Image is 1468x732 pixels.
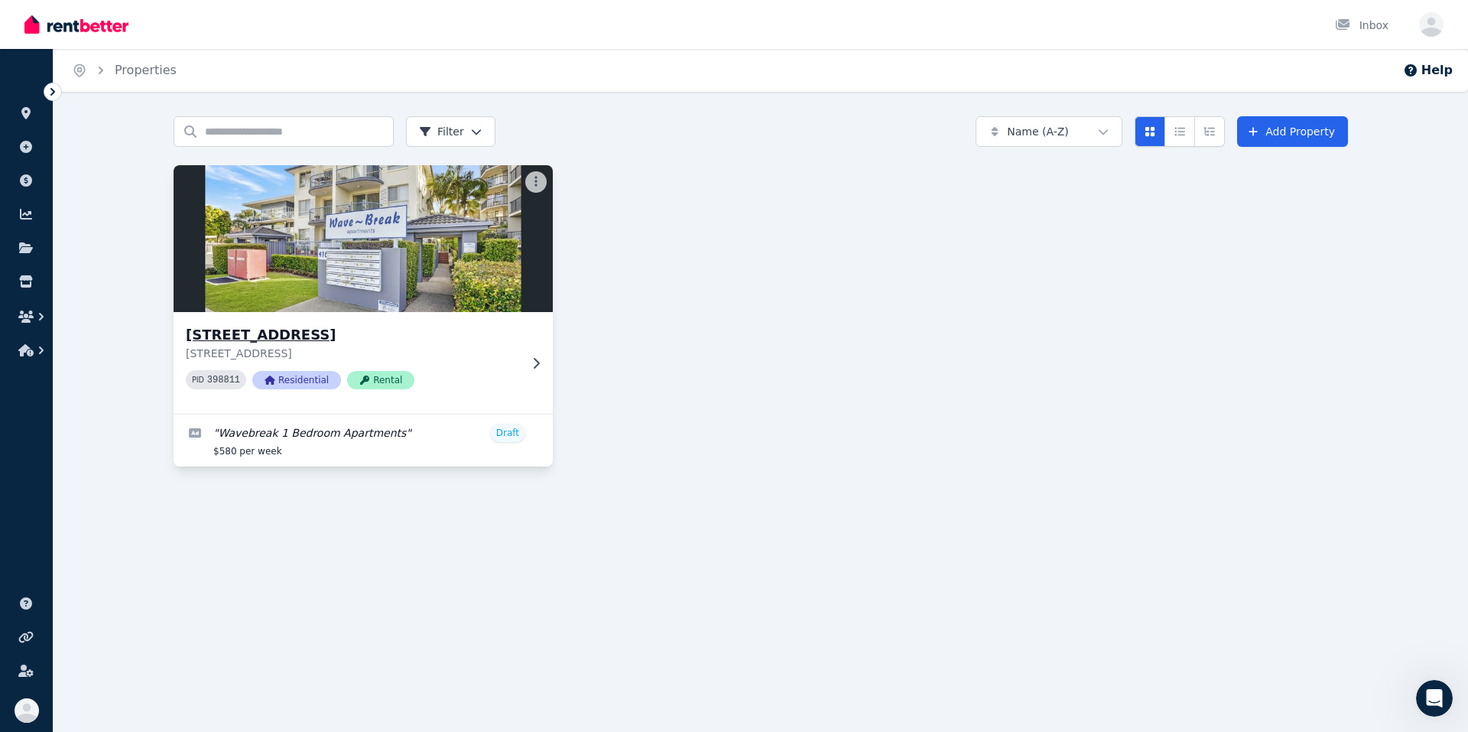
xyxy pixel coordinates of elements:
button: Expanded list view [1194,116,1225,147]
button: Emoji picker [24,501,36,513]
div: The RentBetter Team says… [12,132,294,290]
nav: Breadcrumb [54,49,195,92]
div: Russell says… [12,290,294,336]
div: Do you have one property or multiple properties? [24,34,239,64]
div: Do you have any other questions or can we help you with anything else? [24,239,239,268]
span: Rental [347,371,414,389]
a: RentBetter platform here [44,466,198,478]
button: Gif picker [48,501,60,513]
button: Card view [1135,116,1165,147]
div: Thanks, that's all! [174,290,294,324]
span: Filter [419,124,464,139]
button: go back [10,6,39,35]
img: RentBetter [24,13,128,36]
a: Add Property [1237,116,1348,147]
button: Filter [406,116,495,147]
small: PID [192,376,204,384]
img: Profile image for The RentBetter Team [44,8,68,33]
textarea: Message… [13,469,293,495]
b: Guided Tour of the [24,451,210,478]
b: $29 a month on the Match, Manage & Maintain plan [24,157,220,199]
div: View options [1135,116,1225,147]
button: Upload attachment [73,501,85,513]
button: Name (A-Z) [976,116,1122,147]
code: 398811 [207,375,240,386]
div: No worries - Feel free check back in any time if you need anything else. [24,344,239,374]
div: The RentBetter Team says… [12,25,294,86]
div: Thanks, that's all! [186,299,281,314]
h3: [STREET_ADDRESS] [186,324,519,346]
b: . [24,398,133,425]
a: Properties [115,63,177,77]
span: Residential [252,371,341,389]
p: [STREET_ADDRESS] [186,346,519,361]
button: Help [1403,61,1453,80]
a: 23/416 Marine Parade, Biggera Waters[STREET_ADDRESS][STREET_ADDRESS]PID 398811ResidentialRental [174,165,553,414]
div: I have One Property [162,86,294,119]
button: Compact list view [1164,116,1195,147]
button: More options [525,171,547,193]
div: I have One Property [174,95,281,110]
div: You can also reach out to the team at We're pretty quick at answering! [24,382,239,442]
div: Close [268,6,296,34]
span: Name (A-Z) [1007,124,1069,139]
a: [URL][DOMAIN_NAME] [24,216,144,229]
img: 23/416 Marine Parade, Biggera Waters [164,161,563,316]
div: The RentBetter Team says… [12,335,294,545]
a: Edit listing: Wavebreak 1 Bedroom Apartments [174,415,553,467]
div: Do you have one property or multiple properties? [12,25,251,73]
div: Tune in for a short 💻 [24,450,239,480]
div: Inbox [1335,18,1388,33]
div: Great! The price for one property on the RentBetter platform is just - which is less than $1 a da... [24,141,239,231]
button: Home [239,6,268,35]
h1: The RentBetter Team [74,15,202,26]
iframe: Intercom live chat [1416,680,1453,717]
div: Great! The price for one property on the RentBetter platform is just$29 a month on the Match, Man... [12,132,251,278]
div: No worries - Feel free check back in any time if you need anything else.You can also reach out to... [12,335,251,511]
button: Send a message… [262,495,287,519]
a: [EMAIL_ADDRESS][DOMAIN_NAME] [24,398,133,425]
div: Russell says… [12,86,294,132]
